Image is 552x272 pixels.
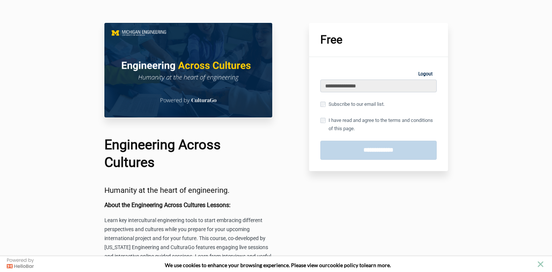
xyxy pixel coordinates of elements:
h1: Engineering Across Cultures [104,136,273,171]
span: Humanity at the heart of engineering. [104,186,229,195]
h1: Free [320,34,437,45]
span: We use cookies to enhance your browsing experience. Please view our [165,262,327,268]
button: close [536,260,545,269]
strong: to [359,262,364,268]
b: About the Engineering Across Cultures Lessons: [104,201,231,209]
input: Subscribe to our email list. [320,102,326,107]
label: Subscribe to our email list. [320,100,385,108]
a: cookie policy [327,262,358,268]
span: learn more. [364,262,391,268]
img: 02d04e1-0800-2025-a72d-d03204e05687_Course_Main_Image.png [104,23,273,117]
label: I have read and agree to the terms and conditions of this page. [320,116,437,133]
a: Logout [414,68,437,80]
input: I have read and agree to the terms and conditions of this page. [320,118,326,123]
